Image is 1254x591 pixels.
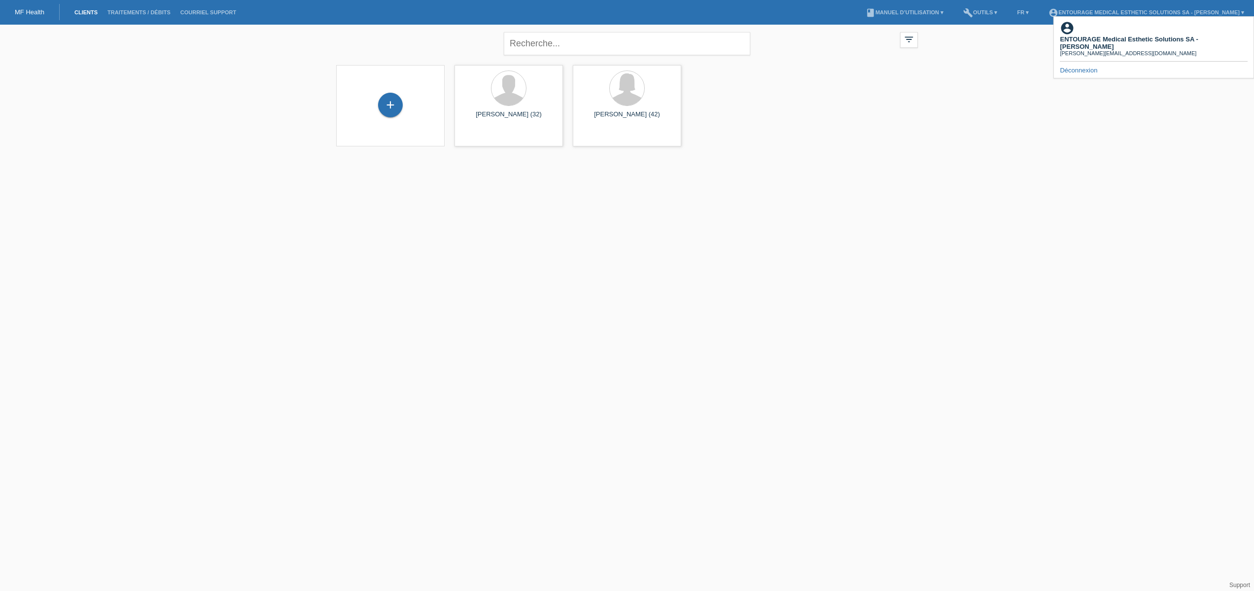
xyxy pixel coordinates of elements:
[1060,67,1097,74] a: Déconnexion
[70,9,103,15] a: Clients
[958,9,1002,15] a: buildOutils ▾
[904,34,914,45] i: filter_list
[1012,9,1034,15] a: FR ▾
[1060,35,1198,50] b: ENTOURAGE Medical Esthetic Solutions SA - [PERSON_NAME]
[103,9,175,15] a: Traitements / débits
[15,8,44,16] a: MF Health
[1060,21,1075,35] i: account_circle
[1048,8,1058,18] i: account_circle
[379,97,402,113] div: Enregistrer le client
[1044,9,1249,15] a: account_circleENTOURAGE Medical Esthetic Solutions SA - [PERSON_NAME] ▾
[504,32,750,55] input: Recherche...
[866,8,875,18] i: book
[1229,582,1250,589] a: Support
[462,110,555,126] div: [PERSON_NAME] (32)
[861,9,948,15] a: bookManuel d’utilisation ▾
[963,8,973,18] i: build
[175,9,241,15] a: Courriel Support
[1060,50,1248,56] div: [PERSON_NAME][EMAIL_ADDRESS][DOMAIN_NAME]
[581,110,673,126] div: [PERSON_NAME] (42)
